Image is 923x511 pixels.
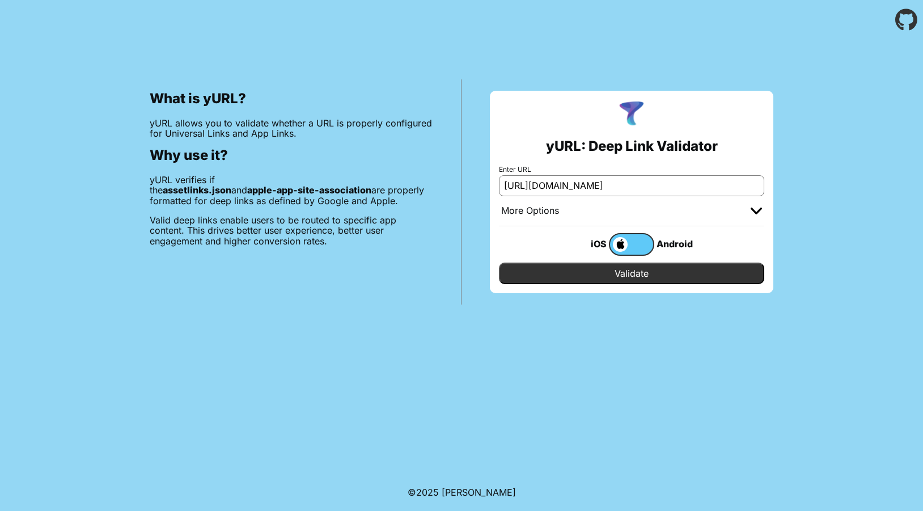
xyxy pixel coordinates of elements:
[499,263,764,284] input: Validate
[499,175,764,196] input: e.g. https://app.chayev.com/xyx
[163,184,231,196] b: assetlinks.json
[416,487,439,498] span: 2025
[247,184,371,196] b: apple-app-site-association
[499,166,764,174] label: Enter URL
[751,208,762,214] img: chevron
[546,138,718,154] h2: yURL: Deep Link Validator
[150,175,433,206] p: yURL verifies if the and are properly formatted for deep links as defined by Google and Apple.
[150,118,433,139] p: yURL allows you to validate whether a URL is properly configured for Universal Links and App Links.
[150,91,433,107] h2: What is yURL?
[442,487,516,498] a: Michael Ibragimchayev's Personal Site
[150,215,433,246] p: Valid deep links enable users to be routed to specific app content. This drives better user exper...
[501,205,559,217] div: More Options
[408,474,516,511] footer: ©
[564,237,609,251] div: iOS
[617,100,646,129] img: yURL Logo
[654,237,700,251] div: Android
[150,147,433,163] h2: Why use it?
